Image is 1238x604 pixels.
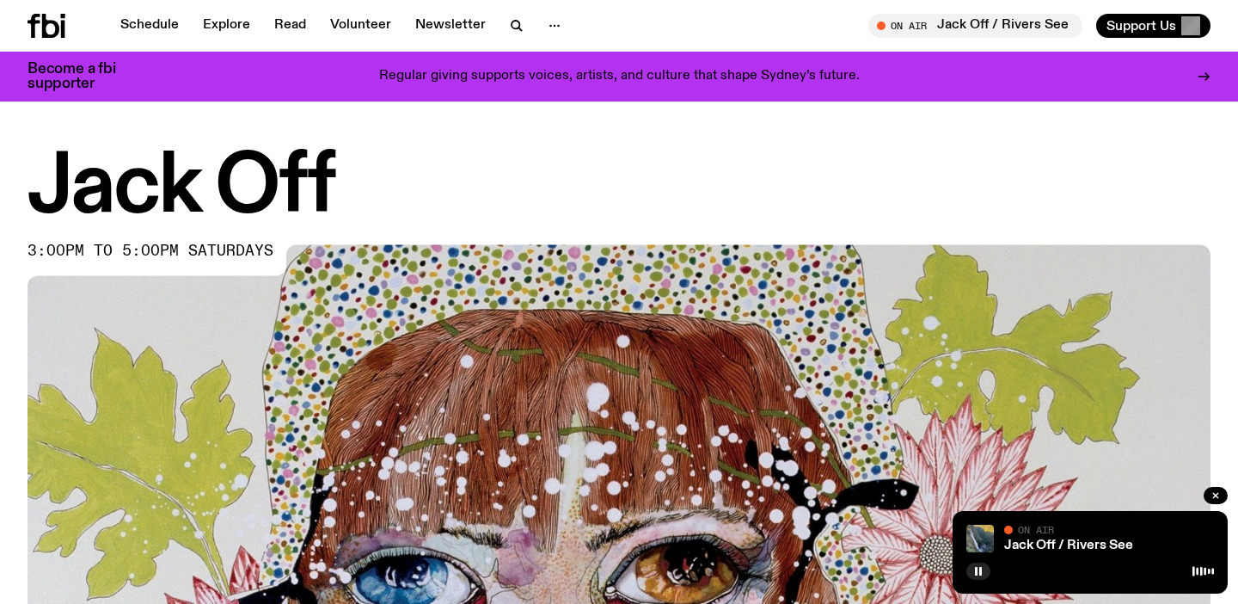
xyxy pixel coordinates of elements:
a: Jack Off / Rivers See [1004,539,1133,552]
span: On Air [1018,524,1054,535]
h3: Become a fbi supporter [28,62,138,91]
a: Volunteer [320,14,401,38]
a: Read [264,14,316,38]
button: On AirJack Off / Rivers See [868,14,1082,38]
span: 3:00pm to 5:00pm saturdays [28,244,273,258]
p: Regular giving supports voices, artists, and culture that shape Sydney’s future. [379,69,860,84]
span: Support Us [1106,18,1176,34]
h1: Jack Off [28,150,1210,227]
a: Explore [193,14,260,38]
a: Schedule [110,14,189,38]
button: Support Us [1096,14,1210,38]
a: Newsletter [405,14,496,38]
